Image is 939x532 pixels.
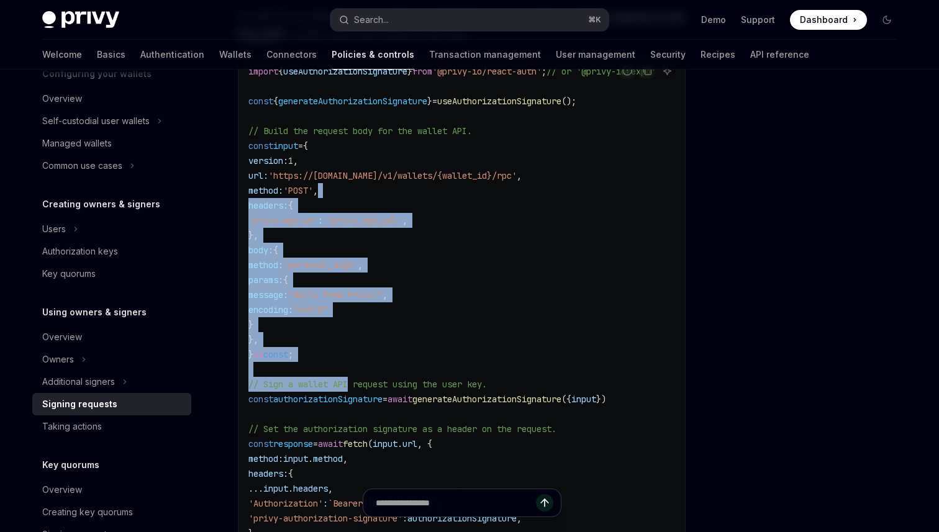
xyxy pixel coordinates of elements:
[248,438,273,449] span: const
[412,66,432,77] span: from
[373,438,397,449] span: input
[619,63,635,79] button: Report incorrect code
[741,14,775,26] a: Support
[283,66,407,77] span: useAuthorizationSignature
[248,125,472,137] span: // Build the request body for the wallet API.
[412,394,561,405] span: generateAuthorizationSignature
[32,110,191,132] button: Toggle Self-custodial user wallets section
[659,63,675,79] button: Ask AI
[308,453,313,464] span: .
[42,244,118,259] div: Authorization keys
[248,215,318,226] span: 'privy-app-id'
[97,40,125,70] a: Basics
[323,215,402,226] span: '{privy_app_id}'
[32,501,191,523] a: Creating key quorums
[248,349,253,360] span: }
[429,40,541,70] a: Transaction management
[383,394,388,405] span: =
[330,9,609,31] button: Open search
[248,468,288,479] span: headers:
[248,394,273,405] span: const
[248,200,288,211] span: headers:
[318,215,323,226] span: :
[571,394,596,405] span: input
[561,96,576,107] span: ();
[547,66,656,77] span: // or '@privy-io/expo'
[42,482,82,497] div: Overview
[248,66,278,77] span: import
[42,397,117,412] div: Signing requests
[283,259,358,271] span: 'personal_sign'
[42,505,133,520] div: Creating key quorums
[432,96,437,107] span: =
[42,458,99,472] h5: Key quorums
[248,245,273,256] span: body:
[283,185,313,196] span: 'POST'
[248,304,293,315] span: encoding:
[42,197,160,212] h5: Creating owners & signers
[288,155,293,166] span: 1
[437,96,561,107] span: useAuthorizationSignature
[273,140,298,151] span: input
[248,155,288,166] span: version:
[273,245,278,256] span: {
[248,319,253,330] span: }
[273,96,278,107] span: {
[354,12,389,27] div: Search...
[42,305,147,320] h5: Using owners & signers
[248,230,258,241] span: },
[313,185,318,196] span: ,
[42,419,102,434] div: Taking actions
[332,40,414,70] a: Policies & controls
[42,114,150,128] div: Self-custodial user wallets
[397,438,402,449] span: .
[248,259,283,271] span: method:
[517,170,522,181] span: ,
[42,11,119,29] img: dark logo
[219,40,252,70] a: Wallets
[32,240,191,263] a: Authorization keys
[750,40,809,70] a: API reference
[248,423,556,435] span: // Set the authorization signature as a header on the request.
[293,483,328,494] span: headers
[32,218,191,240] button: Toggle Users section
[432,66,542,77] span: '@privy-io/react-auth'
[402,438,417,449] span: url
[313,453,343,464] span: method
[32,415,191,438] a: Taking actions
[32,88,191,110] a: Overview
[293,155,298,166] span: ,
[248,185,283,196] span: method:
[407,66,412,77] span: }
[32,348,191,371] button: Toggle Owners section
[263,483,288,494] span: input
[427,96,432,107] span: }
[288,483,293,494] span: .
[288,289,383,300] span: "Hello from Privy!"
[248,334,258,345] span: },
[263,349,288,360] span: const
[32,479,191,501] a: Overview
[542,66,547,77] span: ;
[42,330,82,345] div: Overview
[303,140,308,151] span: {
[376,489,536,516] input: Ask a question...
[42,158,122,173] div: Common use cases
[248,453,283,464] span: method:
[288,349,293,360] span: ;
[248,483,263,494] span: ...
[42,136,112,151] div: Managed wallets
[343,453,348,464] span: ,
[536,494,553,512] button: Send message
[248,289,288,300] span: message:
[266,40,317,70] a: Connectors
[248,170,268,181] span: url:
[383,289,388,300] span: ,
[42,91,82,106] div: Overview
[388,394,412,405] span: await
[248,140,273,151] span: const
[417,438,432,449] span: , {
[42,40,82,70] a: Welcome
[561,394,571,405] span: ({
[313,438,318,449] span: =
